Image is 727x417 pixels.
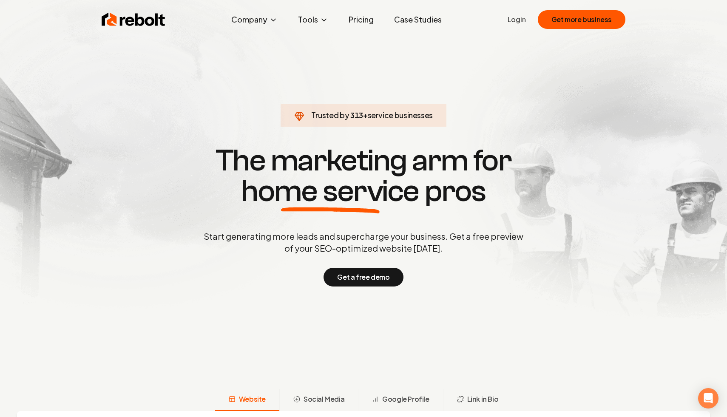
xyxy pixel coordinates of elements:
span: service businesses [368,110,433,120]
span: Trusted by [311,110,349,120]
button: Link in Bio [443,389,512,411]
a: Case Studies [387,11,449,28]
button: Get a free demo [324,268,403,287]
button: Website [215,389,279,411]
span: Social Media [304,394,344,404]
span: Link in Bio [467,394,499,404]
button: Get more business [538,10,625,29]
span: 313 [350,109,363,121]
button: Tools [291,11,335,28]
button: Social Media [279,389,358,411]
span: home service [241,176,419,207]
button: Company [224,11,284,28]
button: Google Profile [358,389,443,411]
div: Open Intercom Messenger [698,388,718,408]
span: Website [239,394,266,404]
img: Rebolt Logo [102,11,165,28]
span: + [363,110,368,120]
a: Pricing [342,11,381,28]
a: Login [508,14,526,25]
h1: The marketing arm for pros [159,145,568,207]
p: Start generating more leads and supercharge your business. Get a free preview of your SEO-optimiz... [202,230,525,254]
span: Google Profile [382,394,429,404]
